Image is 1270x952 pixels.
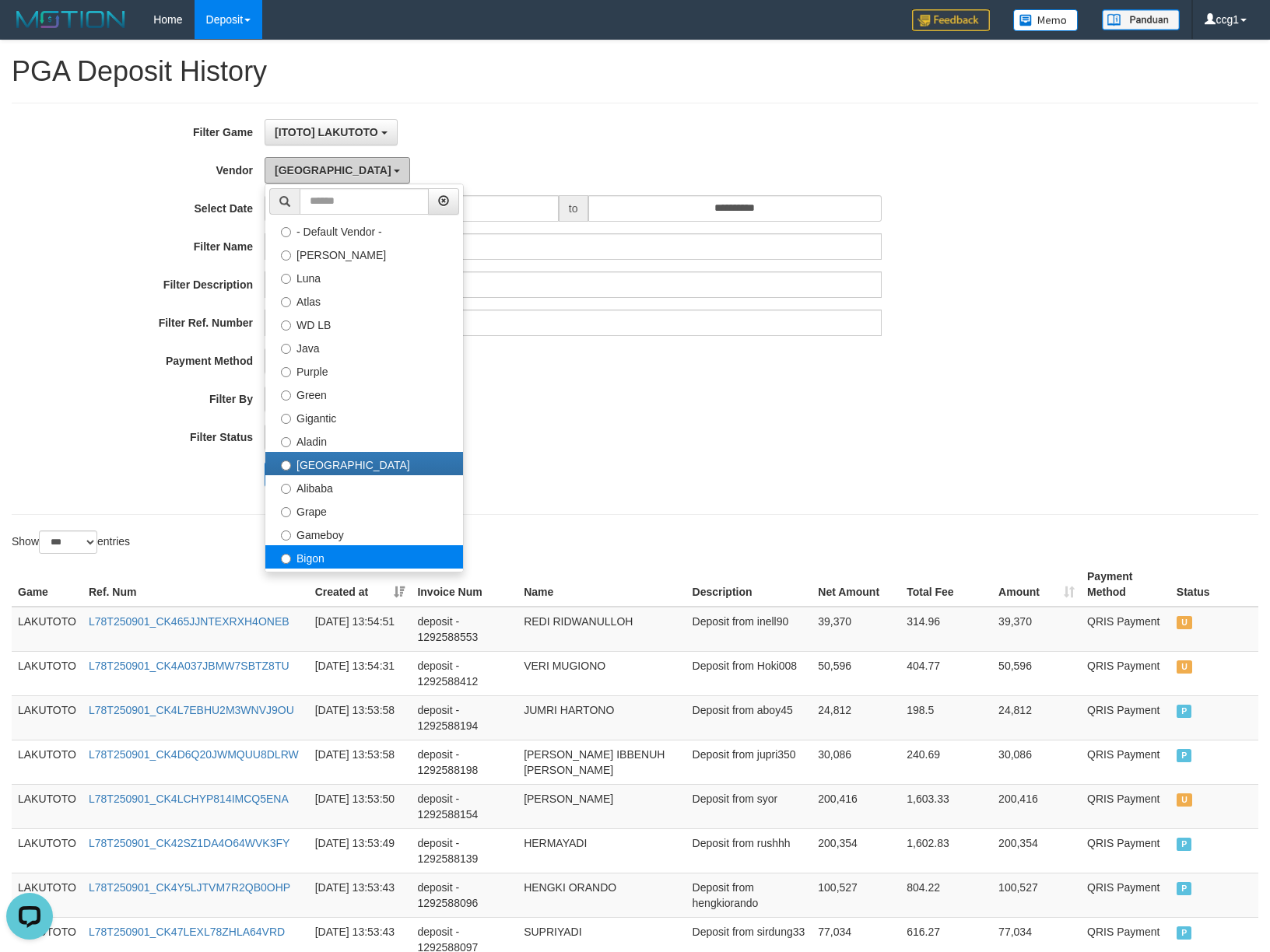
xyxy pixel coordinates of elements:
a: L78T250901_CK42SZ1DA4O64WVK3FY [89,837,289,849]
label: Allstar [265,569,463,592]
th: Created at: activate to sort column ascending [309,562,412,607]
label: Purple [265,359,463,382]
td: LAKUTOTO [12,607,82,652]
input: [PERSON_NAME] [281,250,291,261]
td: QRIS Payment [1081,740,1170,784]
td: LAKUTOTO [12,651,82,695]
a: L78T250901_CK4Y5LJTVM7R2QB0OHP [89,881,290,894]
td: LAKUTOTO [12,828,82,873]
button: [ITOTO] LAKUTOTO [265,119,398,145]
td: [PERSON_NAME] [517,784,686,828]
td: Deposit from aboy45 [686,695,812,740]
span: UNPAID [1177,793,1192,807]
label: Show entries [12,530,130,554]
th: Payment Method [1081,562,1170,607]
input: Grape [281,507,291,517]
td: 24,812 [812,695,900,740]
td: 240.69 [900,740,992,784]
td: LAKUTOTO [12,695,82,740]
td: [DATE] 13:54:51 [309,607,412,652]
td: Deposit from rushhh [686,828,812,873]
label: Grape [265,499,463,522]
td: 1,603.33 [900,784,992,828]
input: Luna [281,274,291,284]
a: L78T250901_CK47LEXL78ZHLA64VRD [89,926,285,938]
span: PAID [1177,749,1192,762]
td: 200,416 [812,784,900,828]
td: [DATE] 13:53:43 [309,873,412,917]
th: Ref. Num [82,562,309,607]
input: Bigon [281,554,291,564]
a: L78T250901_CK4D6Q20JWMQUU8DLRW [89,748,299,761]
span: PAID [1177,705,1192,718]
th: Game [12,562,82,607]
td: deposit - 1292588198 [411,740,517,784]
td: VERI MUGIONO [517,651,686,695]
label: Bigon [265,545,463,569]
td: Deposit from inell90 [686,607,812,652]
td: deposit - 1292588139 [411,828,517,873]
td: 198.5 [900,695,992,740]
button: [GEOGRAPHIC_DATA] [265,157,410,184]
h1: PGA Deposit History [12,56,1258,87]
img: Feedback.jpg [912,9,990,31]
td: deposit - 1292588553 [411,607,517,652]
td: [DATE] 13:53:58 [309,695,412,740]
td: [DATE] 13:53:58 [309,740,412,784]
td: LAKUTOTO [12,740,82,784]
span: PAID [1177,926,1192,940]
td: deposit - 1292588096 [411,873,517,917]
td: Deposit from syor [686,784,812,828]
label: WD LB [265,312,463,335]
td: 314.96 [900,607,992,652]
img: MOTION_logo.png [12,8,130,31]
th: Amount: activate to sort column ascending [992,562,1081,607]
label: Gigantic [265,405,463,429]
td: 804.22 [900,873,992,917]
td: 39,370 [992,607,1081,652]
td: 50,596 [812,651,900,695]
td: 100,527 [992,873,1081,917]
td: Deposit from jupri350 [686,740,812,784]
td: QRIS Payment [1081,828,1170,873]
td: [DATE] 13:54:31 [309,651,412,695]
td: deposit - 1292588412 [411,651,517,695]
button: Open LiveChat chat widget [6,6,53,53]
a: L78T250901_CK465JJNTEXRXH4ONEB [89,615,289,628]
label: Atlas [265,289,463,312]
th: Name [517,562,686,607]
td: 24,812 [992,695,1081,740]
input: WD LB [281,320,291,331]
td: 30,086 [992,740,1081,784]
span: UNPAID [1177,616,1192,629]
th: Total Fee [900,562,992,607]
td: QRIS Payment [1081,607,1170,652]
label: [GEOGRAPHIC_DATA] [265,452,463,475]
label: Aladin [265,429,463,452]
td: deposit - 1292588194 [411,695,517,740]
td: [DATE] 13:53:49 [309,828,412,873]
label: - Default Vendor - [265,219,463,242]
input: - Default Vendor - [281,227,291,237]
span: [GEOGRAPHIC_DATA] [275,164,391,177]
td: 200,354 [992,828,1081,873]
td: Deposit from Hoki008 [686,651,812,695]
span: PAID [1177,882,1192,895]
span: PAID [1177,838,1192,851]
td: REDI RIDWANULLOH [517,607,686,652]
th: Net Amount [812,562,900,607]
label: Java [265,335,463,359]
label: Luna [265,265,463,289]
label: [PERSON_NAME] [265,242,463,265]
input: Purple [281,367,291,377]
td: LAKUTOTO [12,873,82,917]
img: panduan.png [1102,9,1180,30]
td: 1,602.83 [900,828,992,873]
td: [DATE] 13:53:50 [309,784,412,828]
td: [PERSON_NAME] IBBENUH [PERSON_NAME] [517,740,686,784]
span: [ITOTO] LAKUTOTO [275,126,378,138]
td: 100,527 [812,873,900,917]
td: Deposit from hengkiorando [686,873,812,917]
a: L78T250901_CK4L7EBHU2M3WNVJ9OU [89,704,294,716]
select: Showentries [39,530,97,554]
